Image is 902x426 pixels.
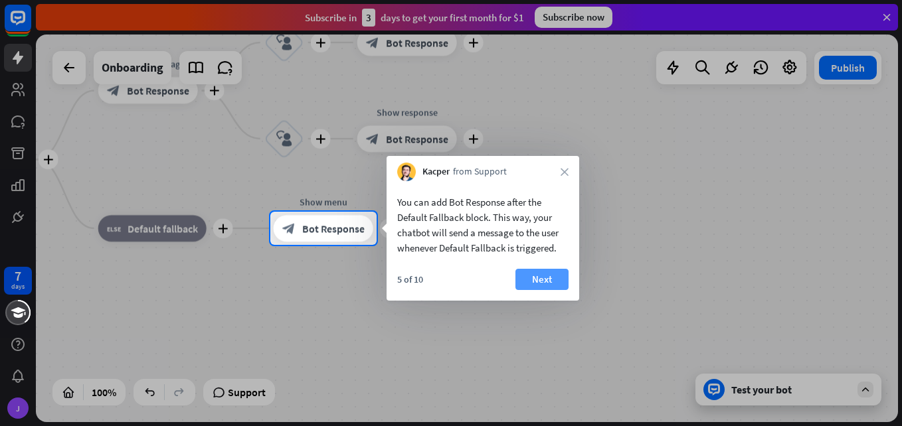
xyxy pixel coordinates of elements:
i: close [561,168,569,176]
button: Next [515,269,569,290]
i: block_bot_response [282,222,296,235]
span: Bot Response [302,222,365,235]
div: You can add Bot Response after the Default Fallback block. This way, your chatbot will send a mes... [397,194,569,255]
button: Open LiveChat chat widget [11,5,50,45]
span: Kacper [422,165,450,178]
span: from Support [453,165,507,178]
div: 5 of 10 [397,273,423,285]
